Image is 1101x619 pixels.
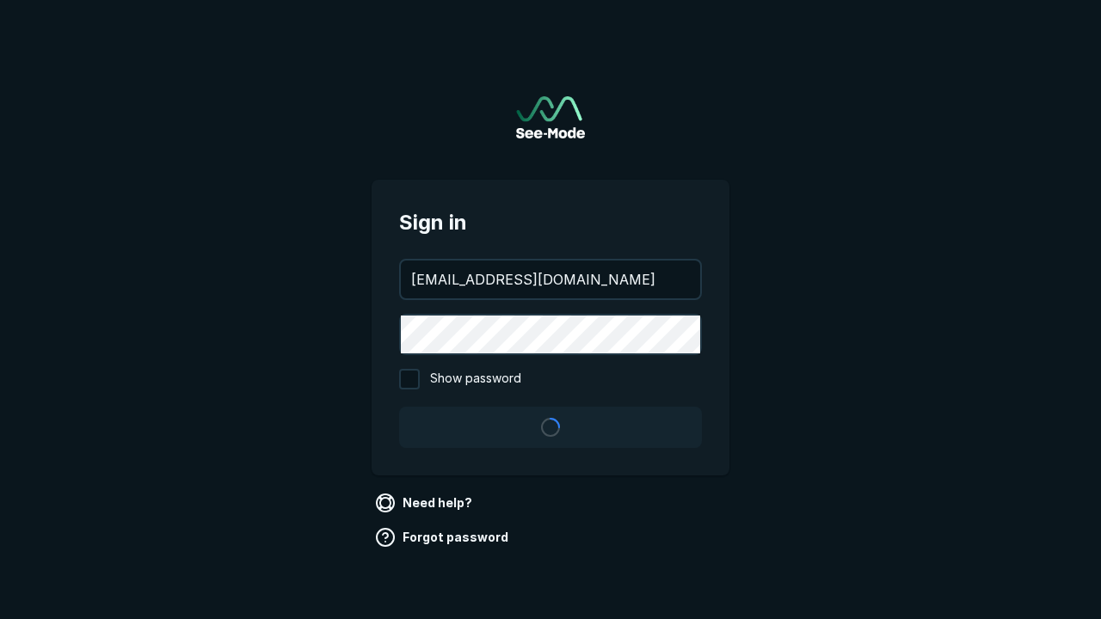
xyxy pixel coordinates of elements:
a: Forgot password [372,524,515,551]
a: Go to sign in [516,96,585,138]
img: See-Mode Logo [516,96,585,138]
span: Sign in [399,207,702,238]
a: Need help? [372,489,479,517]
input: your@email.com [401,260,700,298]
span: Show password [430,369,521,389]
